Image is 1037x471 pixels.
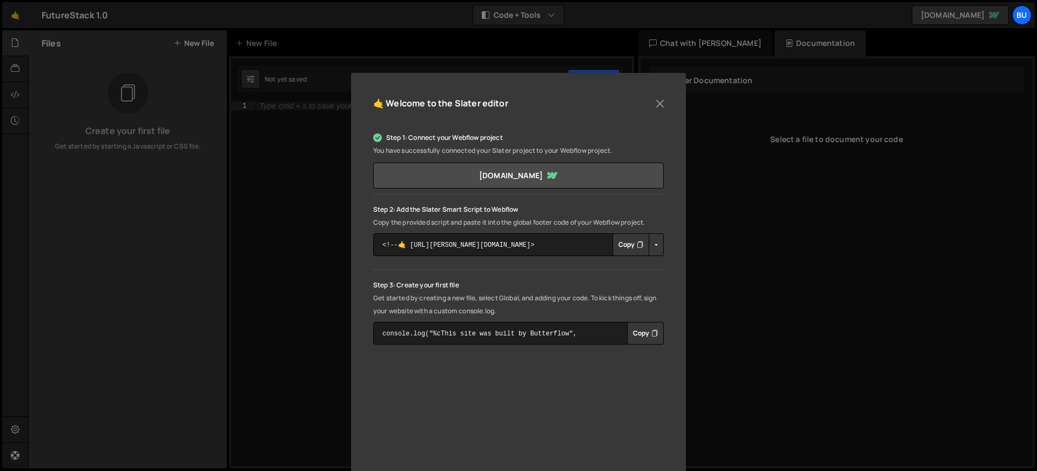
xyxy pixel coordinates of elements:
h5: 🤙 Welcome to the Slater editor [373,95,508,112]
p: You have successfully connected your Slater project to your Webflow project. [373,144,664,157]
textarea: <!--🤙 [URL][PERSON_NAME][DOMAIN_NAME]> <script>document.addEventListener("DOMContentLoaded", func... [373,233,664,256]
button: Copy [612,233,649,256]
a: [DOMAIN_NAME] [373,163,664,189]
button: Copy [627,322,664,345]
div: Button group with nested dropdown [612,233,664,256]
p: Step 1: Connect your Webflow project [373,131,664,144]
p: Copy the provided script and paste it into the global footer code of your Webflow project. [373,216,664,229]
div: Button group with nested dropdown [627,322,664,345]
a: Bu [1012,5,1032,25]
p: Step 2: Add the Slater Smart Script to Webflow [373,203,664,216]
p: Step 3: Create your first file [373,279,664,292]
textarea: console.log("%cThis site was built by Butterflow", "background:blue;color:#fff;padding: 8px;"); [373,322,664,345]
p: Get started by creating a new file, select Global, and adding your code. To kick things off, sign... [373,292,664,318]
button: Close [652,96,668,112]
